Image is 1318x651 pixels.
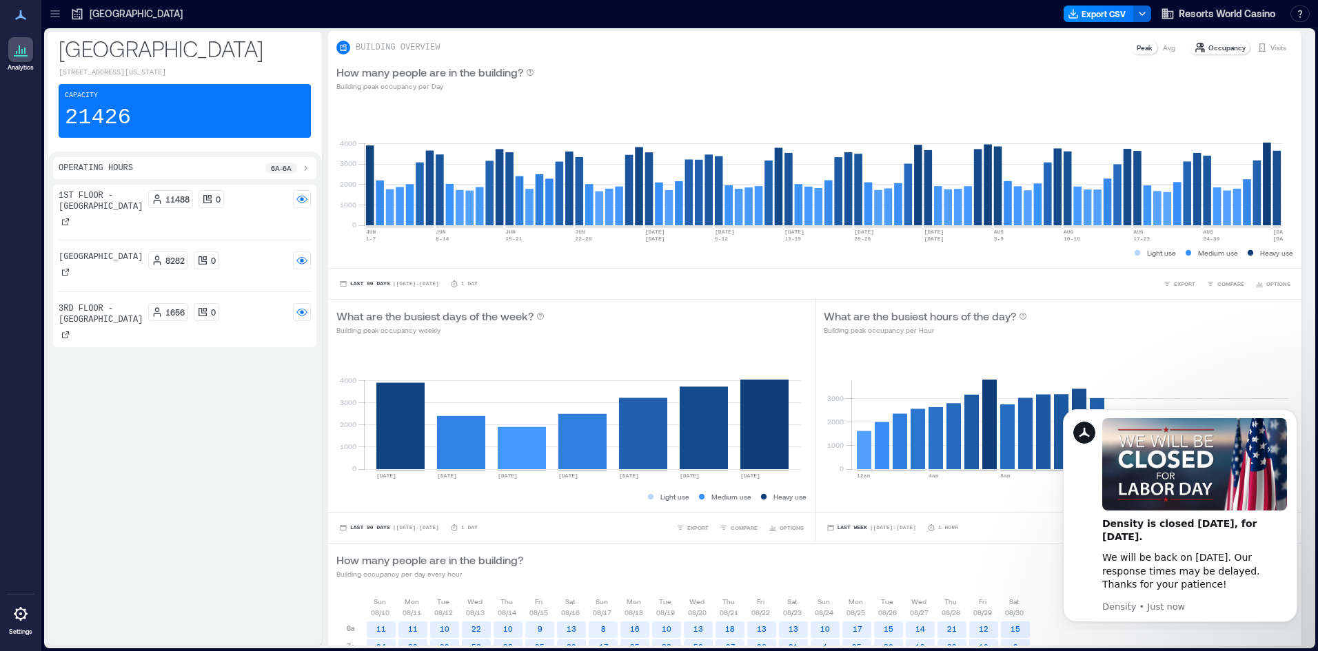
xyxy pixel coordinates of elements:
[852,642,862,651] text: 25
[498,607,516,618] p: 08/14
[437,473,457,479] text: [DATE]
[434,607,453,618] p: 08/12
[824,521,919,535] button: Last Week |[DATE]-[DATE]
[165,307,185,318] p: 1656
[535,596,543,607] p: Fri
[211,307,216,318] p: 0
[827,417,843,426] tspan: 2000
[1042,397,1318,630] iframe: Intercom notifications message
[340,159,356,167] tspan: 3000
[340,398,356,406] tspan: 3000
[503,642,513,651] text: 33
[1273,236,1293,242] text: [DATE]
[59,68,311,79] p: [STREET_ADDRESS][US_STATE]
[340,180,356,188] tspan: 2000
[436,236,449,242] text: 8-14
[757,642,767,651] text: 26
[853,624,862,633] text: 17
[766,521,807,535] button: OPTIONS
[59,251,143,262] p: [GEOGRAPHIC_DATA]
[336,64,523,81] p: How many people are in the building?
[659,596,671,607] p: Tue
[565,596,575,607] p: Sat
[824,324,1027,335] p: Building peak occupancy per Hour
[9,628,32,636] p: Settings
[1137,42,1152,53] p: Peak
[979,624,988,633] text: 12
[720,607,738,618] p: 08/21
[924,236,944,242] text: [DATE]
[561,607,580,618] p: 08/16
[461,524,478,532] p: 1 Day
[942,607,960,618] p: 08/28
[687,524,709,532] span: EXPORT
[1013,642,1018,651] text: 9
[374,596,386,607] p: Sun
[59,303,143,325] p: 3rd Floor - [GEOGRAPHIC_DATA]
[1208,42,1246,53] p: Occupancy
[440,642,449,651] text: 29
[884,642,893,651] text: 30
[787,596,797,607] p: Sat
[938,524,958,532] p: 1 Hour
[366,229,376,235] text: JUN
[662,642,671,651] text: 33
[65,104,131,132] p: 21426
[529,607,548,618] p: 08/15
[599,642,609,651] text: 17
[1204,277,1247,291] button: COMPARE
[165,255,185,266] p: 8282
[725,624,735,633] text: 18
[784,229,804,235] text: [DATE]
[558,473,578,479] text: [DATE]
[165,194,190,205] p: 11488
[645,236,665,242] text: [DATE]
[715,229,735,235] text: [DATE]
[1203,229,1213,235] text: AUG
[467,596,483,607] p: Wed
[689,596,704,607] p: Wed
[65,90,98,101] p: Capacity
[818,596,830,607] p: Sun
[789,642,798,651] text: 21
[780,524,804,532] span: OPTIONS
[1157,3,1279,25] button: Resorts World Casino
[576,229,586,235] text: JUN
[576,236,592,242] text: 22-28
[662,624,671,633] text: 10
[505,229,516,235] text: JUN
[472,624,481,633] text: 22
[503,624,513,633] text: 10
[1133,236,1150,242] text: 17-23
[947,642,957,651] text: 39
[59,190,143,212] p: 1st Floor - [GEOGRAPHIC_DATA]
[630,624,640,633] text: 16
[915,642,925,651] text: 19
[340,200,356,209] tspan: 1000
[1009,596,1019,607] p: Sat
[567,642,576,651] text: 32
[751,607,770,618] p: 08/22
[1203,236,1219,242] text: 24-30
[472,642,481,651] text: 53
[688,607,707,618] p: 08/20
[1163,42,1175,53] p: Avg
[757,596,764,607] p: Fri
[878,607,897,618] p: 08/26
[376,642,386,651] text: 24
[352,464,356,473] tspan: 0
[340,139,356,147] tspan: 4000
[4,597,37,640] a: Settings
[625,607,643,618] p: 08/18
[827,441,843,449] tspan: 1000
[820,624,830,633] text: 10
[823,642,828,651] text: 1
[538,624,543,633] text: 9
[715,236,728,242] text: 6-12
[717,521,760,535] button: COMPARE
